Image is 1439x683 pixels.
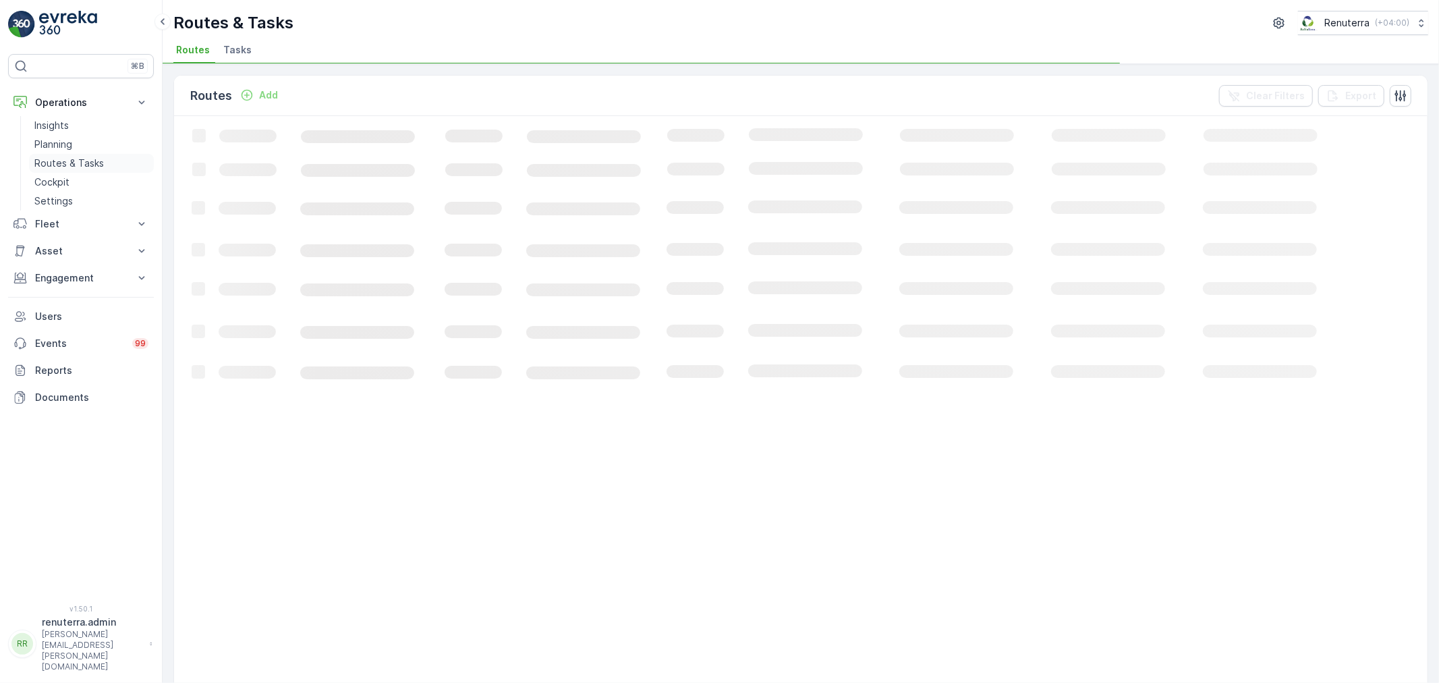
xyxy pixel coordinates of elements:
[176,43,210,57] span: Routes
[35,310,148,323] p: Users
[35,337,124,350] p: Events
[39,11,97,38] img: logo_light-DOdMpM7g.png
[1246,89,1305,103] p: Clear Filters
[29,192,154,211] a: Settings
[29,173,154,192] a: Cockpit
[1324,16,1370,30] p: Renuterra
[11,633,33,655] div: RR
[35,391,148,404] p: Documents
[1318,85,1384,107] button: Export
[8,303,154,330] a: Users
[235,87,283,103] button: Add
[8,605,154,613] span: v 1.50.1
[8,330,154,357] a: Events99
[8,11,35,38] img: logo
[8,616,154,672] button: RRrenuterra.admin[PERSON_NAME][EMAIL_ADDRESS][PERSON_NAME][DOMAIN_NAME]
[1298,16,1319,30] img: Screenshot_2024-07-26_at_13.33.01.png
[35,217,127,231] p: Fleet
[135,338,146,349] p: 99
[131,61,144,72] p: ⌘B
[29,116,154,135] a: Insights
[29,135,154,154] a: Planning
[34,138,72,151] p: Planning
[42,616,143,629] p: renuterra.admin
[34,119,69,132] p: Insights
[1375,18,1409,28] p: ( +04:00 )
[8,357,154,384] a: Reports
[35,96,127,109] p: Operations
[1345,89,1376,103] p: Export
[8,265,154,292] button: Engagement
[42,629,143,672] p: [PERSON_NAME][EMAIL_ADDRESS][PERSON_NAME][DOMAIN_NAME]
[34,157,104,170] p: Routes & Tasks
[35,244,127,258] p: Asset
[1219,85,1313,107] button: Clear Filters
[29,154,154,173] a: Routes & Tasks
[8,211,154,238] button: Fleet
[34,175,69,189] p: Cockpit
[8,89,154,116] button: Operations
[34,194,73,208] p: Settings
[259,88,278,102] p: Add
[8,238,154,265] button: Asset
[35,364,148,377] p: Reports
[190,86,232,105] p: Routes
[223,43,252,57] span: Tasks
[1298,11,1428,35] button: Renuterra(+04:00)
[8,384,154,411] a: Documents
[35,271,127,285] p: Engagement
[173,12,293,34] p: Routes & Tasks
